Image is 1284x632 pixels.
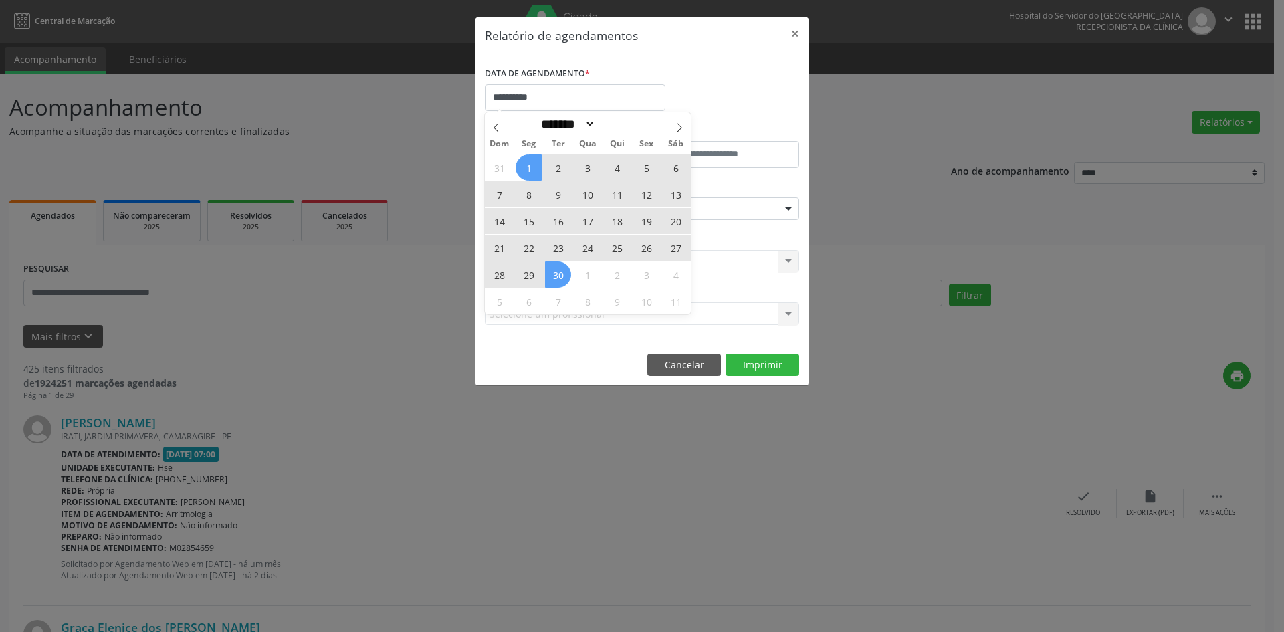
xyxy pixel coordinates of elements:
[574,208,601,234] span: Setembro 17, 2025
[604,181,630,207] span: Setembro 11, 2025
[604,288,630,314] span: Outubro 9, 2025
[633,154,659,181] span: Setembro 5, 2025
[545,288,571,314] span: Outubro 7, 2025
[603,140,632,148] span: Qui
[485,140,514,148] span: Dom
[545,261,571,288] span: Setembro 30, 2025
[486,261,512,288] span: Setembro 28, 2025
[632,140,661,148] span: Sex
[574,235,601,261] span: Setembro 24, 2025
[604,154,630,181] span: Setembro 4, 2025
[604,235,630,261] span: Setembro 25, 2025
[663,261,689,288] span: Outubro 4, 2025
[516,288,542,314] span: Outubro 6, 2025
[485,64,590,84] label: DATA DE AGENDAMENTO
[486,181,512,207] span: Setembro 7, 2025
[486,154,512,181] span: Agosto 31, 2025
[661,140,691,148] span: Sáb
[574,181,601,207] span: Setembro 10, 2025
[633,181,659,207] span: Setembro 12, 2025
[604,208,630,234] span: Setembro 18, 2025
[516,154,542,181] span: Setembro 1, 2025
[485,27,638,44] h5: Relatório de agendamentos
[545,208,571,234] span: Setembro 16, 2025
[545,235,571,261] span: Setembro 23, 2025
[633,288,659,314] span: Outubro 10, 2025
[545,154,571,181] span: Setembro 2, 2025
[633,235,659,261] span: Setembro 26, 2025
[516,208,542,234] span: Setembro 15, 2025
[574,154,601,181] span: Setembro 3, 2025
[633,208,659,234] span: Setembro 19, 2025
[663,235,689,261] span: Setembro 27, 2025
[726,354,799,377] button: Imprimir
[573,140,603,148] span: Qua
[516,181,542,207] span: Setembro 8, 2025
[663,208,689,234] span: Setembro 20, 2025
[486,288,512,314] span: Outubro 5, 2025
[536,117,595,131] select: Month
[663,288,689,314] span: Outubro 11, 2025
[663,181,689,207] span: Setembro 13, 2025
[574,288,601,314] span: Outubro 8, 2025
[544,140,573,148] span: Ter
[647,354,721,377] button: Cancelar
[604,261,630,288] span: Outubro 2, 2025
[545,181,571,207] span: Setembro 9, 2025
[645,120,799,141] label: ATÉ
[516,261,542,288] span: Setembro 29, 2025
[782,17,809,50] button: Close
[663,154,689,181] span: Setembro 6, 2025
[516,235,542,261] span: Setembro 22, 2025
[514,140,544,148] span: Seg
[633,261,659,288] span: Outubro 3, 2025
[486,235,512,261] span: Setembro 21, 2025
[486,208,512,234] span: Setembro 14, 2025
[595,117,639,131] input: Year
[574,261,601,288] span: Outubro 1, 2025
